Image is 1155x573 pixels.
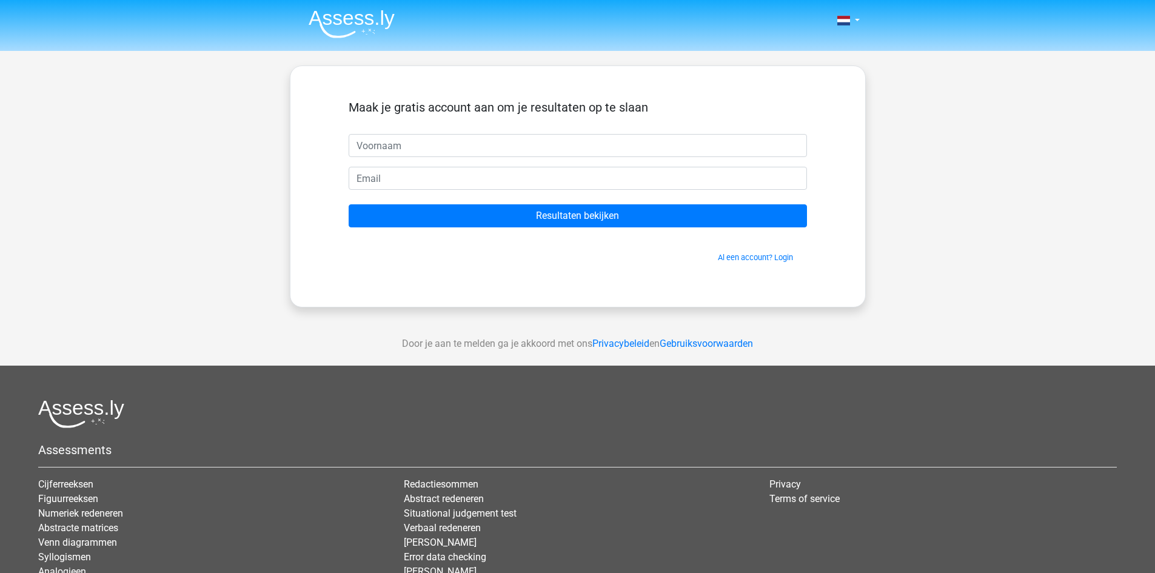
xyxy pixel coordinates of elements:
[38,478,93,490] a: Cijferreeksen
[404,537,477,548] a: [PERSON_NAME]
[769,478,801,490] a: Privacy
[349,204,807,227] input: Resultaten bekijken
[38,522,118,534] a: Abstracte matrices
[309,10,395,38] img: Assessly
[38,551,91,563] a: Syllogismen
[404,508,517,519] a: Situational judgement test
[404,551,486,563] a: Error data checking
[404,493,484,504] a: Abstract redeneren
[38,537,117,548] a: Venn diagrammen
[404,478,478,490] a: Redactiesommen
[349,167,807,190] input: Email
[769,493,840,504] a: Terms of service
[38,400,124,428] img: Assessly logo
[38,508,123,519] a: Numeriek redeneren
[38,443,1117,457] h5: Assessments
[38,493,98,504] a: Figuurreeksen
[349,100,807,115] h5: Maak je gratis account aan om je resultaten op te slaan
[349,134,807,157] input: Voornaam
[718,253,793,262] a: Al een account? Login
[660,338,753,349] a: Gebruiksvoorwaarden
[404,522,481,534] a: Verbaal redeneren
[592,338,649,349] a: Privacybeleid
